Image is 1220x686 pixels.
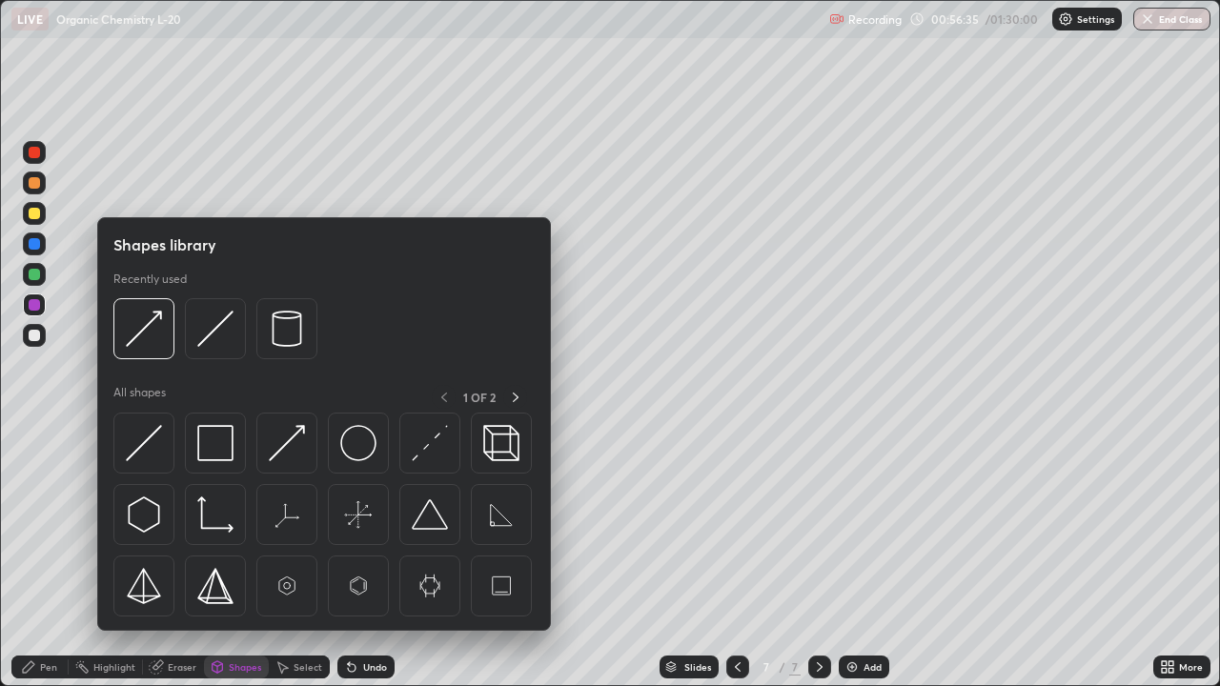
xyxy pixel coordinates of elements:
[757,661,776,673] div: 7
[126,425,162,461] img: svg+xml;charset=utf-8,%3Csvg%20xmlns%3D%22http%3A%2F%2Fwww.w3.org%2F2000%2Fsvg%22%20width%3D%2230...
[340,568,376,604] img: svg+xml;charset=utf-8,%3Csvg%20xmlns%3D%22http%3A%2F%2Fwww.w3.org%2F2000%2Fsvg%22%20width%3D%2265...
[197,311,234,347] img: svg+xml;charset=utf-8,%3Csvg%20xmlns%3D%22http%3A%2F%2Fwww.w3.org%2F2000%2Fsvg%22%20width%3D%2230...
[168,662,196,672] div: Eraser
[294,662,322,672] div: Select
[126,568,162,604] img: svg+xml;charset=utf-8,%3Csvg%20xmlns%3D%22http%3A%2F%2Fwww.w3.org%2F2000%2Fsvg%22%20width%3D%2234...
[340,496,376,533] img: svg+xml;charset=utf-8,%3Csvg%20xmlns%3D%22http%3A%2F%2Fwww.w3.org%2F2000%2Fsvg%22%20width%3D%2265...
[789,658,801,676] div: 7
[483,425,519,461] img: svg+xml;charset=utf-8,%3Csvg%20xmlns%3D%22http%3A%2F%2Fwww.w3.org%2F2000%2Fsvg%22%20width%3D%2235...
[412,568,448,604] img: svg+xml;charset=utf-8,%3Csvg%20xmlns%3D%22http%3A%2F%2Fwww.w3.org%2F2000%2Fsvg%22%20width%3D%2265...
[340,425,376,461] img: svg+xml;charset=utf-8,%3Csvg%20xmlns%3D%22http%3A%2F%2Fwww.w3.org%2F2000%2Fsvg%22%20width%3D%2236...
[864,662,882,672] div: Add
[1058,11,1073,27] img: class-settings-icons
[197,425,234,461] img: svg+xml;charset=utf-8,%3Csvg%20xmlns%3D%22http%3A%2F%2Fwww.w3.org%2F2000%2Fsvg%22%20width%3D%2234...
[1133,8,1210,30] button: End Class
[126,311,162,347] img: svg+xml;charset=utf-8,%3Csvg%20xmlns%3D%22http%3A%2F%2Fwww.w3.org%2F2000%2Fsvg%22%20width%3D%2230...
[113,385,166,409] p: All shapes
[269,311,305,347] img: svg+xml;charset=utf-8,%3Csvg%20xmlns%3D%22http%3A%2F%2Fwww.w3.org%2F2000%2Fsvg%22%20width%3D%2228...
[269,425,305,461] img: svg+xml;charset=utf-8,%3Csvg%20xmlns%3D%22http%3A%2F%2Fwww.w3.org%2F2000%2Fsvg%22%20width%3D%2230...
[463,390,496,405] p: 1 OF 2
[412,425,448,461] img: svg+xml;charset=utf-8,%3Csvg%20xmlns%3D%22http%3A%2F%2Fwww.w3.org%2F2000%2Fsvg%22%20width%3D%2230...
[483,568,519,604] img: svg+xml;charset=utf-8,%3Csvg%20xmlns%3D%22http%3A%2F%2Fwww.w3.org%2F2000%2Fsvg%22%20width%3D%2265...
[1179,662,1203,672] div: More
[1140,11,1155,27] img: end-class-cross
[269,496,305,533] img: svg+xml;charset=utf-8,%3Csvg%20xmlns%3D%22http%3A%2F%2Fwww.w3.org%2F2000%2Fsvg%22%20width%3D%2265...
[412,496,448,533] img: svg+xml;charset=utf-8,%3Csvg%20xmlns%3D%22http%3A%2F%2Fwww.w3.org%2F2000%2Fsvg%22%20width%3D%2238...
[684,662,711,672] div: Slides
[780,661,785,673] div: /
[269,568,305,604] img: svg+xml;charset=utf-8,%3Csvg%20xmlns%3D%22http%3A%2F%2Fwww.w3.org%2F2000%2Fsvg%22%20width%3D%2265...
[844,659,860,675] img: add-slide-button
[363,662,387,672] div: Undo
[197,496,234,533] img: svg+xml;charset=utf-8,%3Csvg%20xmlns%3D%22http%3A%2F%2Fwww.w3.org%2F2000%2Fsvg%22%20width%3D%2233...
[40,662,57,672] div: Pen
[229,662,261,672] div: Shapes
[56,11,181,27] p: Organic Chemistry L-20
[17,11,43,27] p: LIVE
[197,568,234,604] img: svg+xml;charset=utf-8,%3Csvg%20xmlns%3D%22http%3A%2F%2Fwww.w3.org%2F2000%2Fsvg%22%20width%3D%2234...
[829,11,844,27] img: recording.375f2c34.svg
[848,12,902,27] p: Recording
[483,496,519,533] img: svg+xml;charset=utf-8,%3Csvg%20xmlns%3D%22http%3A%2F%2Fwww.w3.org%2F2000%2Fsvg%22%20width%3D%2265...
[113,272,187,287] p: Recently used
[93,662,135,672] div: Highlight
[1077,14,1114,24] p: Settings
[126,496,162,533] img: svg+xml;charset=utf-8,%3Csvg%20xmlns%3D%22http%3A%2F%2Fwww.w3.org%2F2000%2Fsvg%22%20width%3D%2230...
[113,233,216,256] h5: Shapes library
